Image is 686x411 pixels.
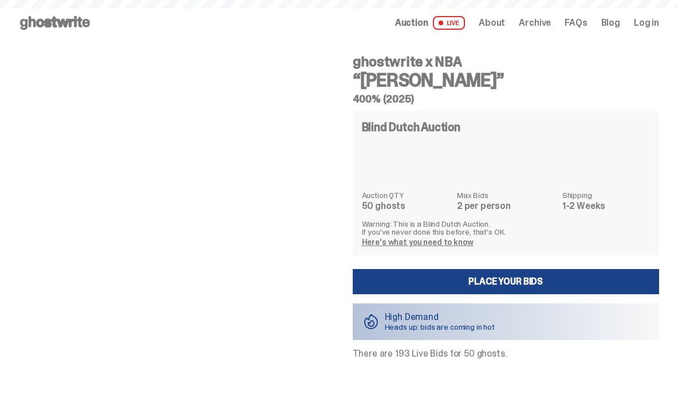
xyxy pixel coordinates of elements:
dd: 1-2 Weeks [562,201,650,211]
dd: 2 per person [457,201,555,211]
p: Heads up: bids are coming in hot [385,323,495,331]
h5: 400% (2025) [353,94,660,104]
a: Blog [601,18,620,27]
a: Archive [519,18,551,27]
a: Place your Bids [353,269,660,294]
dt: Max Bids [457,191,555,199]
dt: Auction QTY [362,191,450,199]
h4: ghostwrite x NBA [353,55,660,69]
a: Auction LIVE [395,16,465,30]
span: LIVE [433,16,466,30]
a: Here's what you need to know [362,237,474,247]
span: Auction [395,18,428,27]
p: There are 193 Live Bids for 50 ghosts. [353,349,660,358]
a: About [479,18,505,27]
h4: Blind Dutch Auction [362,121,460,133]
dd: 50 ghosts [362,201,450,211]
a: FAQs [565,18,587,27]
p: Warning: This is a Blind Dutch Auction. If you’ve never done this before, that’s OK. [362,220,650,236]
dt: Shipping [562,191,650,199]
h3: “[PERSON_NAME]” [353,71,660,89]
p: High Demand [385,313,495,322]
a: Log in [634,18,659,27]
